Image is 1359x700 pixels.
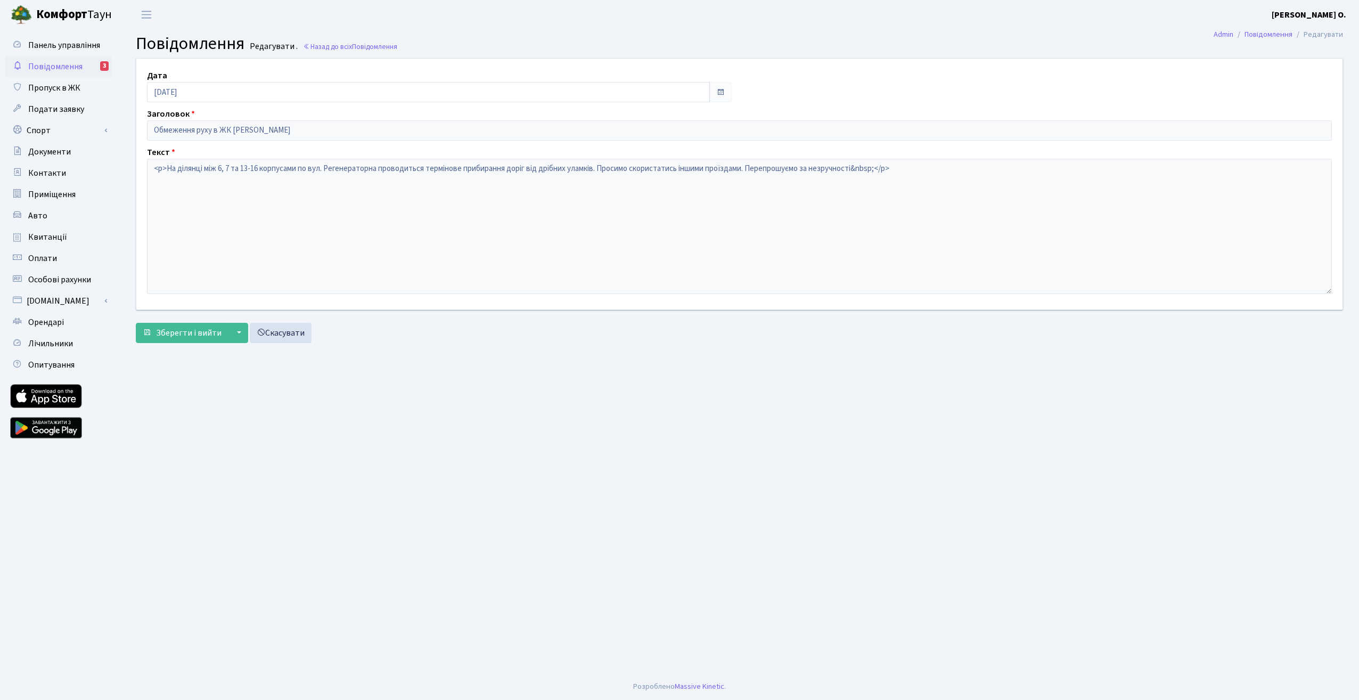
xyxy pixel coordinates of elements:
label: Дата [147,69,167,82]
span: Орендарі [28,316,64,328]
a: Контакти [5,162,112,184]
a: Назад до всіхПовідомлення [303,42,397,52]
a: Документи [5,141,112,162]
a: Скасувати [250,323,312,343]
nav: breadcrumb [1198,23,1359,46]
a: Орендарі [5,312,112,333]
a: Панель управління [5,35,112,56]
label: Текст [147,146,175,159]
span: Повідомлення [352,42,397,52]
a: Повідомлення3 [5,56,112,77]
span: Подати заявку [28,103,84,115]
span: Приміщення [28,189,76,200]
small: Редагувати . [248,42,298,52]
li: Редагувати [1292,29,1343,40]
button: Зберегти і вийти [136,323,228,343]
b: Комфорт [36,6,87,23]
a: [DOMAIN_NAME] [5,290,112,312]
span: Квитанції [28,231,67,243]
span: Оплати [28,253,57,264]
a: Оплати [5,248,112,269]
a: Спорт [5,120,112,141]
a: Приміщення [5,184,112,205]
a: Авто [5,205,112,226]
a: Квитанції [5,226,112,248]
label: Заголовок [147,108,195,120]
span: Опитування [28,359,75,371]
span: Лічильники [28,338,73,349]
textarea: <p>На ділянці між 6, 7 та 13-16 корпусами по вул. Регенераторна проводиться термінове прибирання ... [147,159,1332,294]
div: Розроблено . [633,681,726,693]
span: Повідомлення [28,61,83,72]
span: Зберегти і вийти [156,327,222,339]
span: Особові рахунки [28,274,91,286]
span: Повідомлення [136,31,244,56]
a: Admin [1214,29,1233,40]
span: Таун [36,6,112,24]
a: Повідомлення [1245,29,1292,40]
a: [PERSON_NAME] О. [1272,9,1346,21]
span: Контакти [28,167,66,179]
a: Лічильники [5,333,112,354]
img: logo.png [11,4,32,26]
a: Особові рахунки [5,269,112,290]
span: Пропуск в ЖК [28,82,80,94]
span: Панель управління [28,39,100,51]
a: Пропуск в ЖК [5,77,112,99]
div: 3 [100,61,109,71]
a: Подати заявку [5,99,112,120]
span: Авто [28,210,47,222]
a: Massive Kinetic [675,681,724,692]
button: Переключити навігацію [133,6,160,23]
span: Документи [28,146,71,158]
a: Опитування [5,354,112,376]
